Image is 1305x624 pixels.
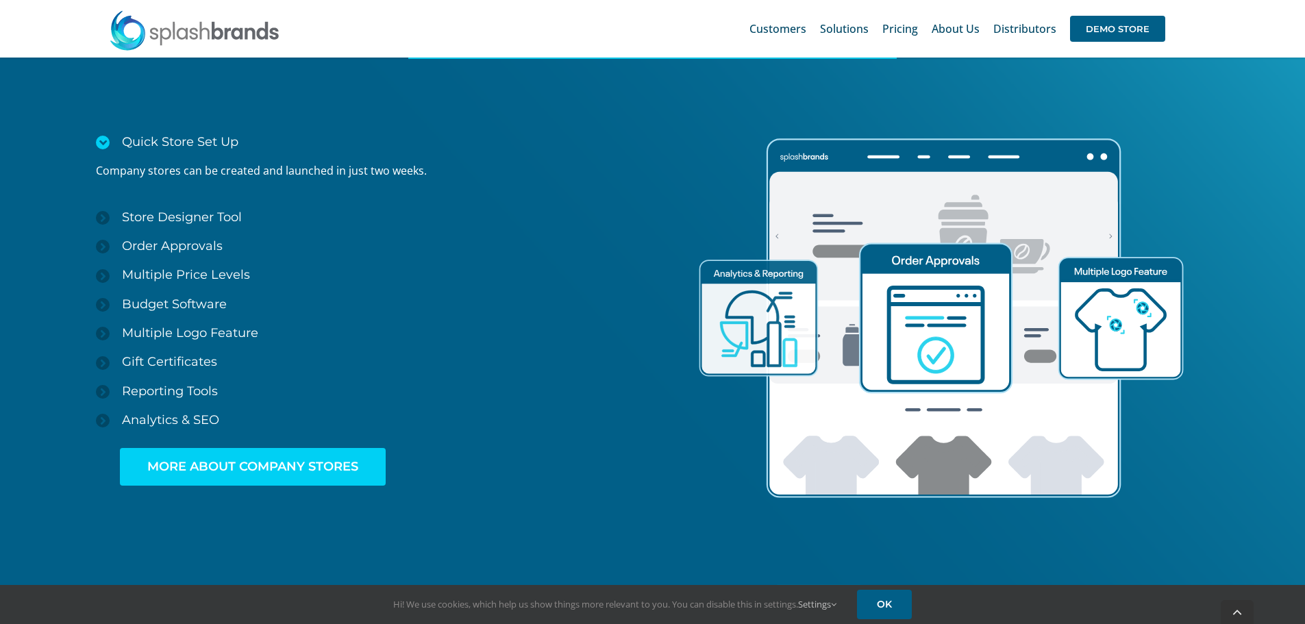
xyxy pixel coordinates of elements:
[1070,7,1165,51] a: DEMO STORE
[96,319,652,347] a: Multiple Logo Feature
[120,448,386,486] a: MORE ABOUT COMPANY STORES
[96,163,652,178] p: Company stores can be created and launched in just two weeks.
[96,405,652,434] a: Analytics & SEO
[749,7,806,51] a: Customers
[96,377,652,405] a: Reporting Tools
[109,10,280,51] img: SplashBrands.com Logo
[96,290,652,319] a: Budget Software
[122,325,258,340] span: Multiple Logo Feature
[882,7,918,51] a: Pricing
[882,23,918,34] span: Pricing
[96,232,652,260] a: Order Approvals
[122,134,238,149] span: Quick Store Set Up
[96,127,652,156] a: Quick Store Set Up
[1070,16,1165,42] span: DEMO STORE
[749,23,806,34] span: Customers
[147,460,358,474] span: MORE ABOUT COMPANY STORES
[96,347,652,376] a: Gift Certificates
[749,7,1165,51] nav: Main Menu Sticky
[932,23,980,34] span: About Us
[122,354,217,369] span: Gift Certificates
[993,23,1056,34] span: Distributors
[96,260,652,289] a: Multiple Price Levels
[993,7,1056,51] a: Distributors
[122,412,219,427] span: Analytics & SEO
[857,590,912,619] a: OK
[122,238,223,253] span: Order Approvals
[393,598,836,610] span: Hi! We use cookies, which help us show things more relevant to you. You can disable this in setti...
[122,297,227,312] span: Budget Software
[820,23,869,34] span: Solutions
[96,203,652,232] a: Store Designer Tool
[122,210,242,225] span: Store Designer Tool
[122,267,250,282] span: Multiple Price Levels
[798,598,836,610] a: Settings
[122,384,218,399] span: Reporting Tools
